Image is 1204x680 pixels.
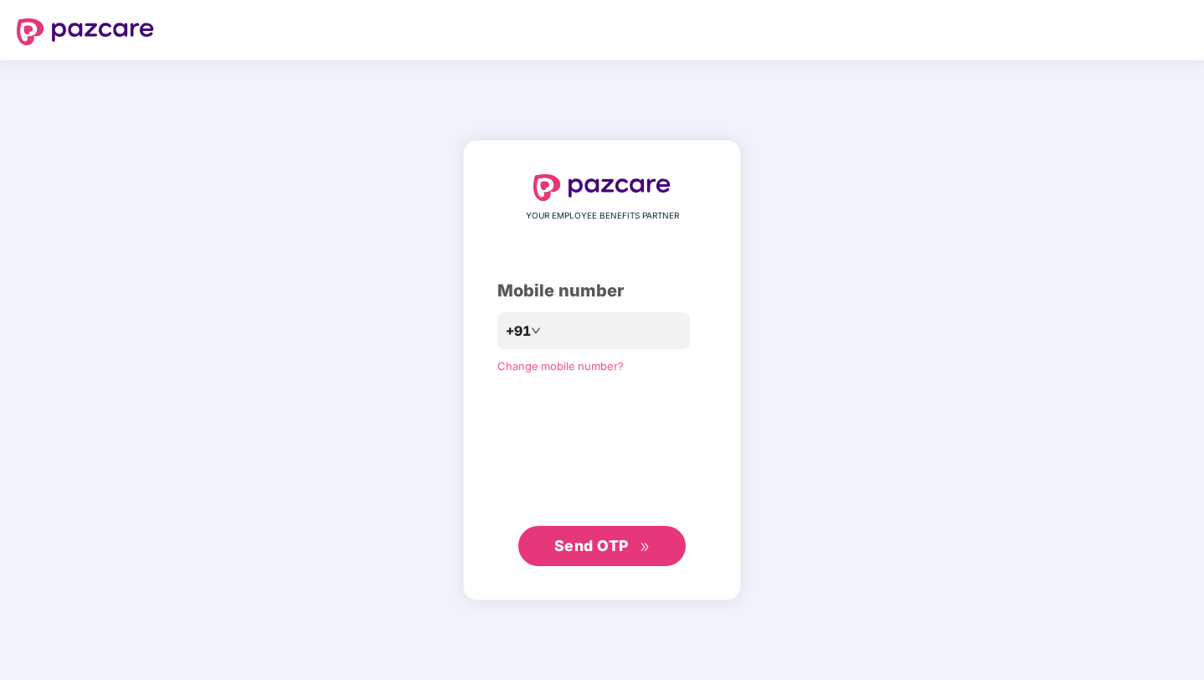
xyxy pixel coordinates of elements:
[554,537,629,554] span: Send OTP
[531,326,541,336] span: down
[640,542,651,553] span: double-right
[506,321,531,342] span: +91
[17,18,154,45] img: logo
[518,526,686,566] button: Send OTPdouble-right
[533,174,671,201] img: logo
[497,359,624,373] a: Change mobile number?
[526,209,679,223] span: YOUR EMPLOYEE BENEFITS PARTNER
[497,278,707,304] div: Mobile number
